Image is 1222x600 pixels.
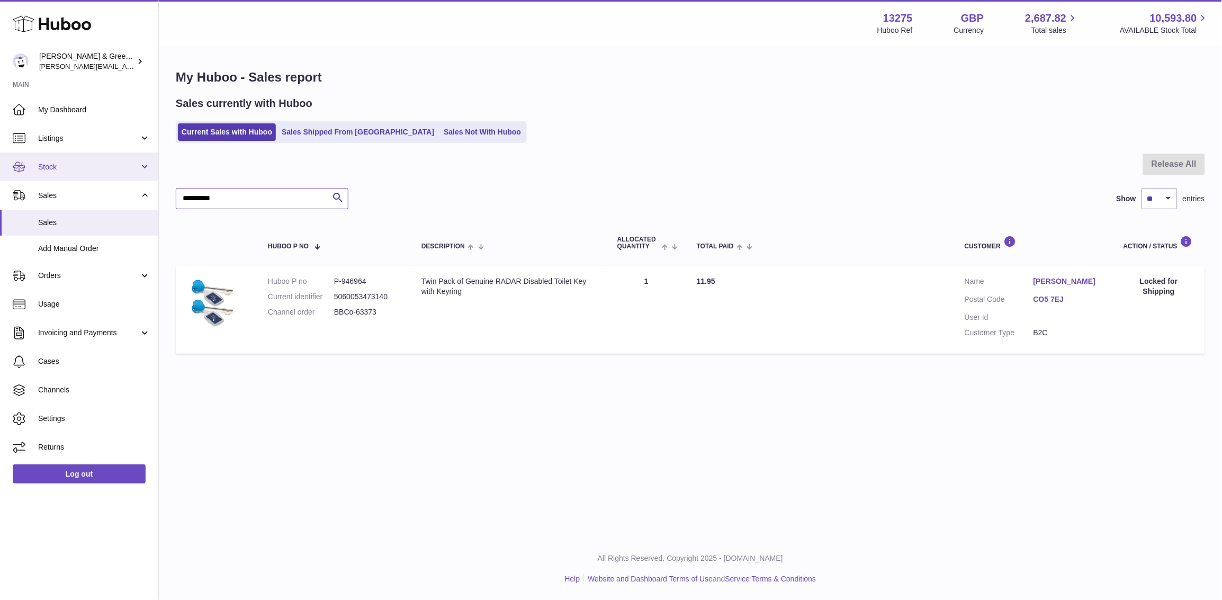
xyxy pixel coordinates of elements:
span: Invoicing and Payments [38,328,139,338]
h1: My Huboo - Sales report [176,69,1205,86]
span: Listings [38,133,139,144]
span: Returns [38,442,150,452]
span: Usage [38,299,150,309]
span: My Dashboard [38,105,150,115]
span: Total sales [1031,25,1079,35]
dd: P-946964 [334,276,400,286]
dt: User Id [965,312,1034,323]
dt: Huboo P no [268,276,334,286]
a: 2,687.82 Total sales [1026,11,1079,35]
dt: Postal Code [965,294,1034,307]
span: 10,593.80 [1150,11,1197,25]
p: All Rights Reserved. Copyright 2025 - [DOMAIN_NAME] [167,553,1214,563]
span: Description [421,243,465,250]
img: $_57.JPG [186,276,239,329]
span: ALLOCATED Quantity [617,236,659,250]
span: AVAILABLE Stock Total [1120,25,1209,35]
div: [PERSON_NAME] & Green Ltd [39,51,134,71]
a: Service Terms & Conditions [725,575,816,583]
a: 10,593.80 AVAILABLE Stock Total [1120,11,1209,35]
span: Huboo P no [268,243,309,250]
span: Channels [38,385,150,395]
div: Action / Status [1124,236,1194,250]
div: Customer [965,236,1102,250]
label: Show [1117,194,1136,204]
dd: BBCo-63373 [334,307,400,317]
strong: GBP [961,11,984,25]
li: and [584,574,816,584]
span: Cases [38,356,150,366]
h2: Sales currently with Huboo [176,96,312,111]
td: 1 [607,266,686,354]
div: Huboo Ref [877,25,913,35]
span: Total paid [697,243,734,250]
div: Locked for Shipping [1124,276,1194,297]
span: Settings [38,414,150,424]
dd: 5060053473140 [334,292,400,302]
a: CO5 7EJ [1034,294,1102,305]
a: Website and Dashboard Terms of Use [588,575,713,583]
dt: Name [965,276,1034,289]
span: 2,687.82 [1026,11,1067,25]
a: Log out [13,464,146,483]
dt: Current identifier [268,292,334,302]
span: 11.95 [697,277,715,285]
a: Current Sales with Huboo [178,123,276,141]
span: entries [1183,194,1205,204]
a: Sales Not With Huboo [440,123,525,141]
div: Currency [954,25,984,35]
span: Stock [38,162,139,172]
a: [PERSON_NAME] [1034,276,1102,286]
img: ellen@bluebadgecompany.co.uk [13,53,29,69]
span: Add Manual Order [38,244,150,254]
span: Orders [38,271,139,281]
span: Sales [38,191,139,201]
div: Twin Pack of Genuine RADAR Disabled Toilet Key with Keyring [421,276,596,297]
a: Sales Shipped From [GEOGRAPHIC_DATA] [278,123,438,141]
strong: 13275 [883,11,913,25]
dd: B2C [1034,328,1102,338]
span: [PERSON_NAME][EMAIL_ADDRESS][DOMAIN_NAME] [39,62,212,70]
a: Help [565,575,580,583]
dt: Channel order [268,307,334,317]
span: Sales [38,218,150,228]
dt: Customer Type [965,328,1034,338]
